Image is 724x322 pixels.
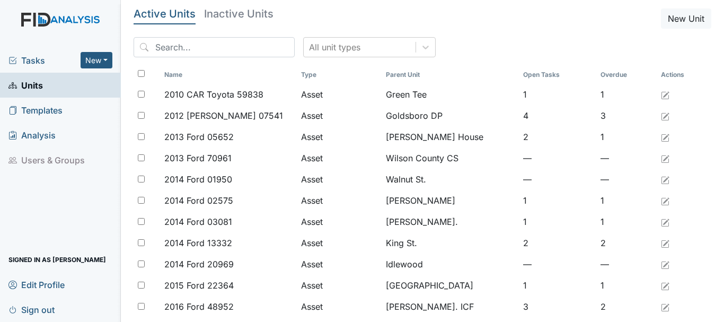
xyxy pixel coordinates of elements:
[382,211,518,232] td: [PERSON_NAME].
[8,301,55,318] span: Sign out
[134,37,295,57] input: Search...
[204,8,273,19] h5: Inactive Units
[297,105,382,126] td: Asset
[596,211,657,232] td: 1
[138,70,145,77] input: Toggle All Rows Selected
[164,215,232,228] span: 2014 Ford 03081
[382,66,518,84] th: Toggle SortBy
[661,237,669,249] a: Edit
[8,102,63,118] span: Templates
[519,275,596,296] td: 1
[164,173,232,186] span: 2014 Ford 01950
[164,109,283,122] span: 2012 [PERSON_NAME] 07541
[519,84,596,105] td: 1
[661,88,669,101] a: Edit
[164,88,263,101] span: 2010 CAR Toyota 59838
[519,169,596,190] td: —
[519,147,596,169] td: —
[519,126,596,147] td: 2
[661,215,669,228] a: Edit
[160,66,297,84] th: Toggle SortBy
[297,232,382,254] td: Asset
[596,84,657,105] td: 1
[297,190,382,211] td: Asset
[519,254,596,275] td: —
[382,232,518,254] td: King St.
[382,190,518,211] td: [PERSON_NAME]
[382,254,518,275] td: Idlewood
[8,127,56,143] span: Analysis
[657,66,710,84] th: Actions
[519,66,596,84] th: Toggle SortBy
[596,275,657,296] td: 1
[596,296,657,317] td: 2
[661,152,669,164] a: Edit
[661,8,711,29] button: New Unit
[164,194,233,207] span: 2014 Ford 02575
[596,66,657,84] th: Toggle SortBy
[297,211,382,232] td: Asset
[8,276,65,293] span: Edit Profile
[297,296,382,317] td: Asset
[519,232,596,254] td: 2
[164,130,234,143] span: 2013 Ford 05652
[596,169,657,190] td: —
[596,105,657,126] td: 3
[382,169,518,190] td: Walnut St.
[596,147,657,169] td: —
[661,173,669,186] a: Edit
[297,66,382,84] th: Toggle SortBy
[382,275,518,296] td: [GEOGRAPHIC_DATA]
[596,232,657,254] td: 2
[164,300,234,313] span: 2016 Ford 48952
[164,152,232,164] span: 2013 Ford 70961
[661,130,669,143] a: Edit
[164,279,234,292] span: 2015 Ford 22364
[8,54,81,67] a: Tasks
[519,105,596,126] td: 4
[81,52,112,68] button: New
[661,279,669,292] a: Edit
[382,126,518,147] td: [PERSON_NAME] House
[596,126,657,147] td: 1
[382,296,518,317] td: [PERSON_NAME]. ICF
[297,126,382,147] td: Asset
[661,300,669,313] a: Edit
[297,169,382,190] td: Asset
[661,258,669,271] a: Edit
[134,8,196,19] h5: Active Units
[297,254,382,275] td: Asset
[297,84,382,105] td: Asset
[596,254,657,275] td: —
[519,296,596,317] td: 3
[661,109,669,122] a: Edit
[519,211,596,232] td: 1
[8,251,106,268] span: Signed in as [PERSON_NAME]
[382,105,518,126] td: Goldsboro DP
[309,41,360,54] div: All unit types
[382,84,518,105] td: Green Tee
[519,190,596,211] td: 1
[164,258,234,271] span: 2014 Ford 20969
[297,275,382,296] td: Asset
[164,237,232,249] span: 2014 Ford 13332
[596,190,657,211] td: 1
[297,147,382,169] td: Asset
[382,147,518,169] td: Wilson County CS
[8,77,43,93] span: Units
[661,194,669,207] a: Edit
